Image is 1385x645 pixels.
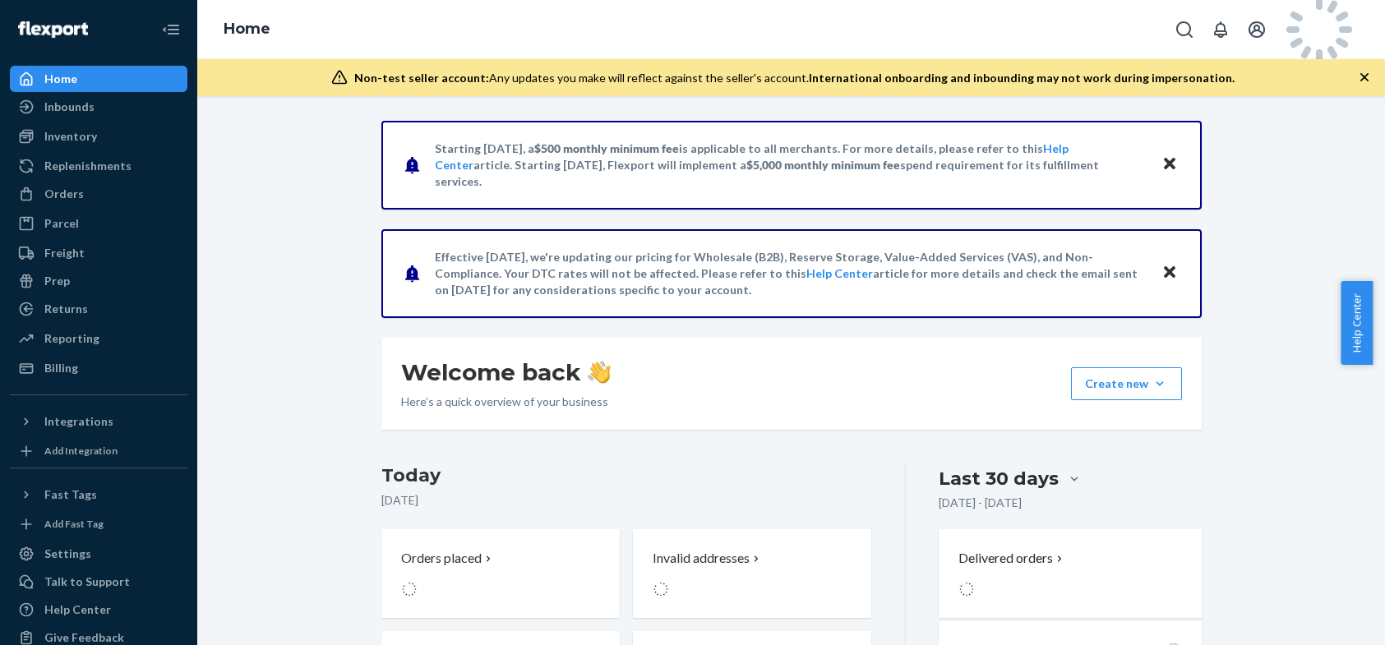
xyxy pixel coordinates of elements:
[10,355,187,381] a: Billing
[10,181,187,207] a: Orders
[44,517,104,531] div: Add Fast Tag
[401,394,611,410] p: Here’s a quick overview of your business
[653,549,750,568] p: Invalid addresses
[958,549,1066,568] button: Delivered orders
[44,444,118,458] div: Add Integration
[1168,13,1201,46] button: Open Search Box
[939,495,1022,511] p: [DATE] - [DATE]
[210,6,284,53] ol: breadcrumbs
[44,245,85,261] div: Freight
[381,492,872,509] p: [DATE]
[588,361,611,384] img: hand-wave emoji
[746,158,900,172] span: $5,000 monthly minimum fee
[10,541,187,567] a: Settings
[44,546,91,562] div: Settings
[633,529,871,618] button: Invalid addresses
[939,466,1059,491] div: Last 30 days
[44,413,113,430] div: Integrations
[155,13,187,46] button: Close Navigation
[354,70,1235,86] div: Any updates you make will reflect against the seller's account.
[44,186,84,202] div: Orders
[44,574,130,590] div: Talk to Support
[10,569,187,595] button: Talk to Support
[401,549,482,568] p: Orders placed
[534,141,679,155] span: $500 monthly minimum fee
[1341,281,1373,365] button: Help Center
[10,123,187,150] a: Inventory
[10,66,187,92] a: Home
[10,153,187,179] a: Replenishments
[10,514,187,534] a: Add Fast Tag
[10,408,187,435] button: Integrations
[1159,261,1180,285] button: Close
[44,215,79,232] div: Parcel
[1204,13,1237,46] button: Open notifications
[44,71,77,87] div: Home
[224,20,270,38] a: Home
[354,71,489,85] span: Non-test seller account:
[44,158,132,174] div: Replenishments
[809,71,1235,85] span: International onboarding and inbounding may not work during impersonation.
[401,357,611,387] h1: Welcome back
[10,210,187,237] a: Parcel
[806,266,873,280] a: Help Center
[44,330,99,347] div: Reporting
[435,141,1146,190] p: Starting [DATE], a is applicable to all merchants. For more details, please refer to this article...
[10,597,187,623] a: Help Center
[10,296,187,322] a: Returns
[1159,153,1180,177] button: Close
[44,486,97,503] div: Fast Tags
[1240,13,1273,46] button: Open account menu
[44,273,70,289] div: Prep
[10,325,187,352] a: Reporting
[381,463,872,489] h3: Today
[44,601,111,618] div: Help Center
[10,94,187,120] a: Inbounds
[10,441,187,461] a: Add Integration
[18,21,88,38] img: Flexport logo
[44,301,88,317] div: Returns
[44,360,78,376] div: Billing
[381,529,620,618] button: Orders placed
[44,99,95,115] div: Inbounds
[44,128,97,145] div: Inventory
[10,481,187,508] button: Fast Tags
[10,268,187,294] a: Prep
[10,240,187,266] a: Freight
[435,249,1146,298] p: Effective [DATE], we're updating our pricing for Wholesale (B2B), Reserve Storage, Value-Added Se...
[1071,367,1182,400] button: Create new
